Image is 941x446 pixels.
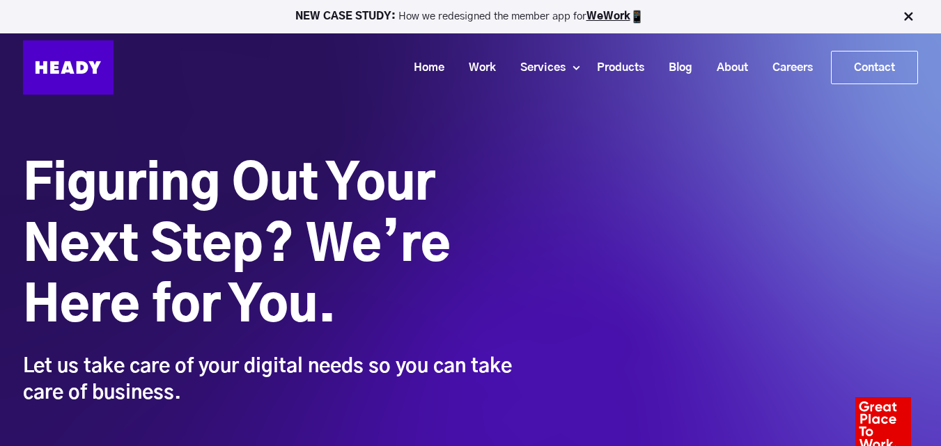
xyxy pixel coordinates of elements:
a: Products [580,55,651,81]
a: Work [451,55,503,81]
a: Services [503,55,573,81]
a: Careers [755,55,820,81]
div: Let us take care of your digital needs so you can take care of business. [23,353,518,406]
a: Contact [832,51,917,83]
div: Navigation Menu [127,51,918,84]
img: Heady_Logo_Web-01 (1) [23,40,114,95]
p: How we redesigned the member app for [6,10,935,24]
img: Close Bar [901,10,915,24]
a: Blog [651,55,699,81]
a: About [699,55,755,81]
img: app emoji [630,10,644,24]
a: Home [396,55,451,81]
strong: NEW CASE STUDY: [295,11,398,22]
h1: Figuring Out Your Next Step? We’re Here for You. [23,155,518,338]
a: WeWork [586,11,630,22]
